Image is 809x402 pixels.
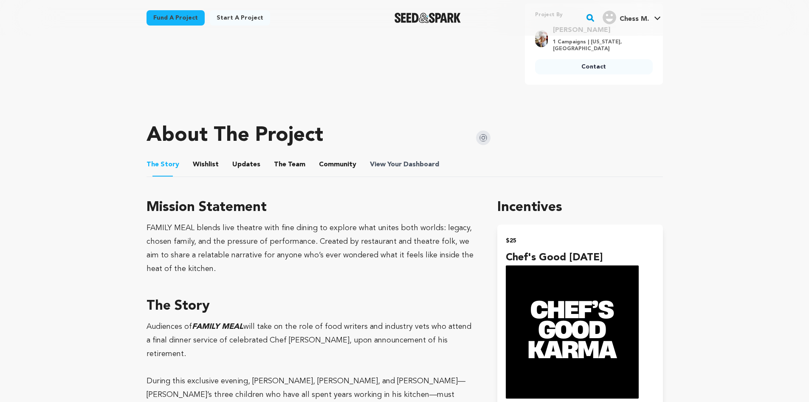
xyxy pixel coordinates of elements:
[147,221,477,276] div: FAMILY MEAL blends live theatre with fine dining to explore what unites both worlds: legacy, chos...
[147,125,323,146] h1: About The Project
[370,160,441,170] a: ViewYourDashboard
[210,10,270,26] a: Start a project
[147,296,477,316] h3: The Story
[370,160,441,170] span: Your
[193,160,219,170] span: Wishlist
[192,323,243,331] em: FAMILY MEAL
[395,13,461,23] a: Seed&Spark Homepage
[147,323,471,358] span: will take on the role of food writers and industry vets who attend a final dinner service of cele...
[506,235,654,247] h2: $25
[274,160,286,170] span: The
[601,9,662,24] a: Chess M.'s Profile
[497,197,662,218] h1: Incentives
[506,250,654,265] h4: Chef's Good [DATE]
[395,13,461,23] img: Seed&Spark Logo Dark Mode
[620,16,649,23] span: Chess M.
[553,39,648,52] p: 1 Campaigns | [US_STATE], [GEOGRAPHIC_DATA]
[274,160,305,170] span: Team
[147,160,159,170] span: The
[147,10,205,26] a: Fund a project
[319,160,356,170] span: Community
[147,197,477,218] h3: Mission Statement
[232,160,260,170] span: Updates
[403,160,439,170] span: Dashboard
[147,323,192,331] span: Audiences of
[535,59,653,74] a: Contact
[603,11,649,24] div: Chess M.'s Profile
[603,11,616,24] img: user.png
[506,265,639,399] img: incentive
[476,131,490,145] img: Seed&Spark Instagram Icon
[601,9,662,27] span: Chess M.'s Profile
[147,160,179,170] span: Story
[535,30,548,47] img: cc89a08dfaab1b70.jpg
